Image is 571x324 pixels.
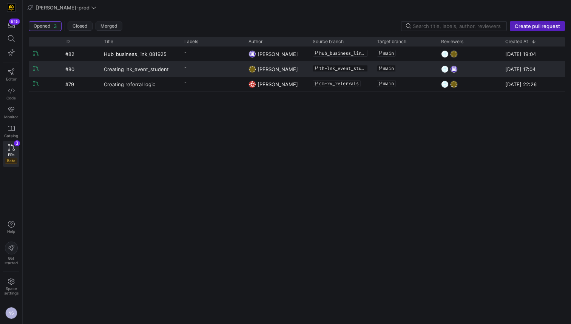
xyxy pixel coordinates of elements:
span: ID [65,39,70,44]
span: [PERSON_NAME] [258,51,298,57]
input: Search title, labels, author, reviewers [413,23,502,29]
img: https://secure.gravatar.com/avatar/e200ad0c12bb49864ec62671df577dc1f004127e33c27085bc121970d062b3... [450,65,458,73]
span: Catalog [4,133,18,138]
button: Create pull request [510,21,565,31]
span: 3 [54,23,57,29]
img: https://secure.gravatar.com/avatar/93624b85cfb6a0d6831f1d6e8dbf2768734b96aa2308d2c902a4aae71f619b... [441,65,449,73]
span: Target branch [377,39,406,44]
button: 615 [3,18,19,32]
span: hub_business_link_081925 [319,51,366,56]
span: [PERSON_NAME] [258,66,298,72]
span: PRs [8,152,14,157]
span: Source branch [313,39,344,44]
span: Code [6,96,16,100]
span: Creating lnk_event_student [104,62,169,76]
a: Code [3,84,19,103]
a: Hub_business_link_081925 [104,47,175,61]
img: https://storage.googleapis.com/y42-prod-data-exchange/images/uAsz27BndGEK0hZWDFeOjoxA7jCwgK9jE472... [8,4,15,11]
img: https://secure.gravatar.com/avatar/e200ad0c12bb49864ec62671df577dc1f004127e33c27085bc121970d062b3... [248,50,256,58]
a: Spacesettings [3,274,19,299]
span: Creating referral logic [104,77,155,91]
span: Hub_business_link_081925 [104,47,167,61]
button: Closed [68,22,93,31]
button: Help [3,217,19,237]
span: Create pull request [515,23,560,29]
span: th-lnk_event_student [319,66,366,71]
button: NS [3,305,19,321]
img: https://secure.gravatar.com/avatar/93624b85cfb6a0d6831f1d6e8dbf2768734b96aa2308d2c902a4aae71f619b... [441,81,449,88]
span: Created At [505,39,528,44]
span: Space settings [4,286,19,295]
div: [DATE] 17:04 [501,62,565,76]
a: Monitor [3,103,19,122]
span: cm-rv_referrals [319,81,359,86]
span: Title [104,39,113,44]
a: Editor [3,65,19,84]
span: main [383,81,394,86]
div: 615 [9,19,20,25]
span: Beta [5,158,17,164]
div: [DATE] 22:26 [501,77,565,91]
div: #79 [61,77,99,91]
img: https://secure.gravatar.com/avatar/332e4ab4f8f73db06c2cf0bfcf19914be04f614aded7b53ca0c4fd3e75c0e2... [248,65,256,73]
img: https://secure.gravatar.com/avatar/332e4ab4f8f73db06c2cf0bfcf19914be04f614aded7b53ca0c4fd3e75c0e2... [450,50,458,58]
a: Creating referral logic [104,77,175,91]
span: Author [248,39,262,44]
div: #80 [61,62,99,76]
span: Opened [34,23,51,29]
span: [PERSON_NAME]-prod [36,5,90,11]
div: 3 [14,140,20,146]
span: main [383,51,394,56]
span: Get started [5,256,18,265]
a: Creating lnk_event_student [104,62,175,76]
span: - [184,80,187,85]
button: Merged [96,22,122,31]
button: [PERSON_NAME]-prod [26,3,98,12]
div: [DATE] 19:04 [501,47,565,61]
a: Catalog [3,122,19,141]
a: https://storage.googleapis.com/y42-prod-data-exchange/images/uAsz27BndGEK0hZWDFeOjoxA7jCwgK9jE472... [3,1,19,14]
div: NS [5,307,17,319]
button: Getstarted [3,239,19,268]
div: #82 [61,47,99,61]
span: Labels [184,39,198,44]
a: PRsBeta3 [3,141,19,167]
span: Closed [73,23,88,29]
span: Help [6,229,16,234]
span: - [184,50,187,55]
span: Editor [6,77,17,81]
span: Reviewers [441,39,463,44]
span: Merged [100,23,117,29]
img: https://secure.gravatar.com/avatar/332e4ab4f8f73db06c2cf0bfcf19914be04f614aded7b53ca0c4fd3e75c0e2... [450,81,458,88]
span: - [184,65,187,70]
button: Opened3 [29,21,62,31]
span: Monitor [4,115,18,119]
img: https://secure.gravatar.com/avatar/93624b85cfb6a0d6831f1d6e8dbf2768734b96aa2308d2c902a4aae71f619b... [441,50,449,58]
span: main [383,66,394,71]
